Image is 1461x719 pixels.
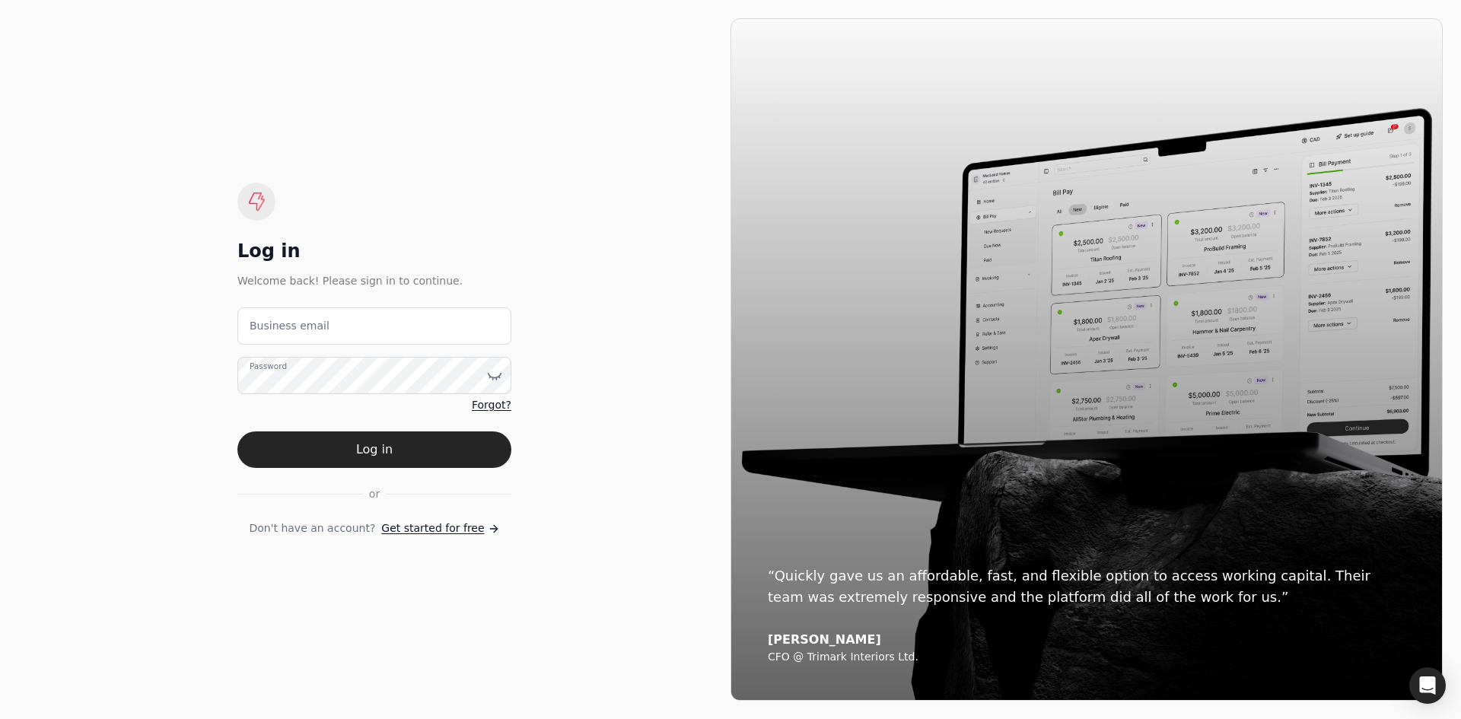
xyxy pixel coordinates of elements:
[381,520,484,536] span: Get started for free
[250,361,287,373] label: Password
[237,431,511,468] button: Log in
[381,520,499,536] a: Get started for free
[237,272,511,289] div: Welcome back! Please sign in to continue.
[768,565,1405,608] div: “Quickly gave us an affordable, fast, and flexible option to access working capital. Their team w...
[369,486,380,502] span: or
[472,397,511,413] a: Forgot?
[768,651,1405,664] div: CFO @ Trimark Interiors Ltd.
[250,318,329,334] label: Business email
[768,632,1405,647] div: [PERSON_NAME]
[249,520,375,536] span: Don't have an account?
[1409,667,1446,704] div: Open Intercom Messenger
[237,239,511,263] div: Log in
